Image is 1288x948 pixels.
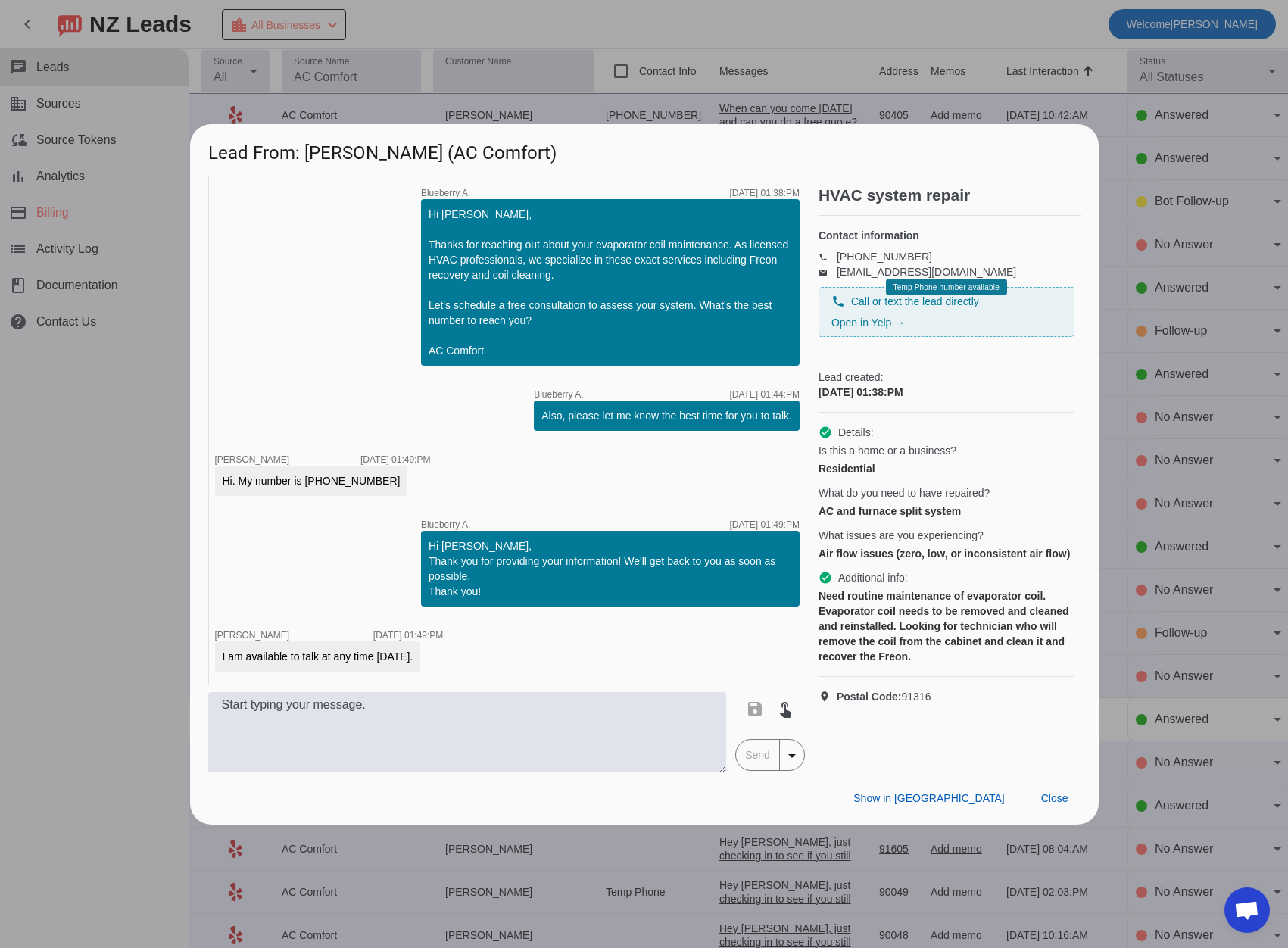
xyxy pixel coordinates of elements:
mat-icon: touch_app [776,700,794,718]
div: I am available to talk at any time [DATE]. [223,649,413,664]
button: Close [1029,785,1081,812]
div: Open chat [1224,887,1270,933]
span: Show in [GEOGRAPHIC_DATA] [853,792,1004,804]
span: Additional info: [838,570,908,585]
h1: Lead From: [PERSON_NAME] (AC Comfort) [190,124,1099,175]
h4: Contact information [819,228,1074,243]
span: [PERSON_NAME] [215,454,290,465]
span: Lead created: [819,370,1074,385]
div: [DATE] 01:49:PM [729,520,799,529]
a: [EMAIL_ADDRESS][DOMAIN_NAME] [837,266,1016,278]
mat-icon: email [819,268,837,276]
span: Blueberry A. [421,189,470,198]
div: [DATE] 01:38:PM [819,385,1074,400]
div: Air flow issues (zero, low, or inconsistent air flow) [819,546,1074,561]
div: Hi. My number is [PHONE_NUMBER] [223,473,401,488]
div: [DATE] 01:38:PM [729,189,799,198]
div: [DATE] 01:49:PM [360,455,430,464]
a: [PHONE_NUMBER] [837,251,932,263]
div: [DATE] 01:44:PM [729,390,799,399]
mat-icon: check_circle [819,571,832,585]
div: [DATE] 01:49:PM [373,631,443,640]
div: Hi [PERSON_NAME], Thanks for reaching out about your evaporator coil maintenance. As licensed HVA... [429,207,792,358]
span: 91316 [837,689,931,704]
div: AC and furnace split system [819,504,1074,519]
span: What issues are you experiencing? [819,528,984,543]
a: Open in Yelp → [831,317,905,329]
mat-icon: arrow_drop_down [783,747,801,765]
mat-icon: phone [819,253,837,260]
mat-icon: location_on [819,691,837,703]
span: Temp Phone number available [893,283,999,292]
span: Close [1041,792,1068,804]
div: Need routine maintenance of evaporator coil. Evaporator coil needs to be removed and cleaned and ... [819,588,1074,664]
span: Blueberry A. [421,520,470,529]
span: [PERSON_NAME] [215,630,290,641]
span: Blueberry A. [534,390,583,399]
button: Show in [GEOGRAPHIC_DATA] [841,785,1016,812]
mat-icon: phone [831,295,845,308]
div: Also, please let me know the best time for you to talk.​ [541,408,792,423]
span: Is this a home or a business? [819,443,956,458]
strong: Postal Code: [837,691,902,703]
h2: HVAC system repair [819,188,1081,203]
div: Residential [819,461,1074,476]
span: What do you need to have repaired? [819,485,990,501]
span: Call or text the lead directly [851,294,979,309]
span: Details: [838,425,874,440]
div: Hi [PERSON_NAME], Thank you for providing your information! We'll get back to you as soon as poss... [429,538,792,599]
mat-icon: check_circle [819,426,832,439]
